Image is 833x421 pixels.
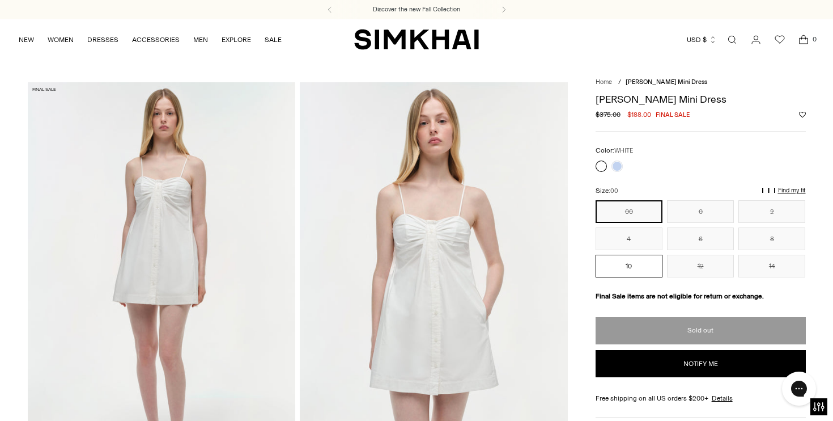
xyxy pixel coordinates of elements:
[712,393,733,403] a: Details
[738,200,805,223] button: 2
[596,200,662,223] button: 00
[19,27,34,52] a: NEW
[596,110,620,120] s: $375.00
[738,228,805,250] button: 8
[799,111,806,118] button: Add to Wishlist
[373,5,460,14] a: Discover the new Fall Collection
[354,28,479,50] a: SIMKHAI
[596,78,806,87] nav: breadcrumbs
[265,27,282,52] a: SALE
[48,27,74,52] a: WOMEN
[627,110,651,120] span: $188.00
[222,27,251,52] a: EXPLORE
[87,27,118,52] a: DRESSES
[745,28,767,51] a: Go to the account page
[667,228,734,250] button: 6
[596,228,662,250] button: 4
[132,27,180,52] a: ACCESSORIES
[618,78,621,87] div: /
[596,186,618,196] label: Size:
[768,28,791,51] a: Wishlist
[596,393,806,403] div: Free shipping on all US orders $200+
[738,255,805,277] button: 14
[596,292,764,300] strong: Final Sale items are not eligible for return or exchange.
[596,94,806,104] h1: [PERSON_NAME] Mini Dress
[809,34,819,44] span: 0
[596,350,806,377] button: Notify me
[614,147,633,154] span: WHITE
[667,200,734,223] button: 0
[626,78,707,86] span: [PERSON_NAME] Mini Dress
[596,255,662,277] button: 10
[792,28,815,51] a: Open cart modal
[193,27,208,52] a: MEN
[667,255,734,277] button: 12
[596,78,612,86] a: Home
[721,28,743,51] a: Open search modal
[596,145,633,156] label: Color:
[610,187,618,195] span: 00
[776,368,822,410] iframe: Gorgias live chat messenger
[687,27,717,52] button: USD $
